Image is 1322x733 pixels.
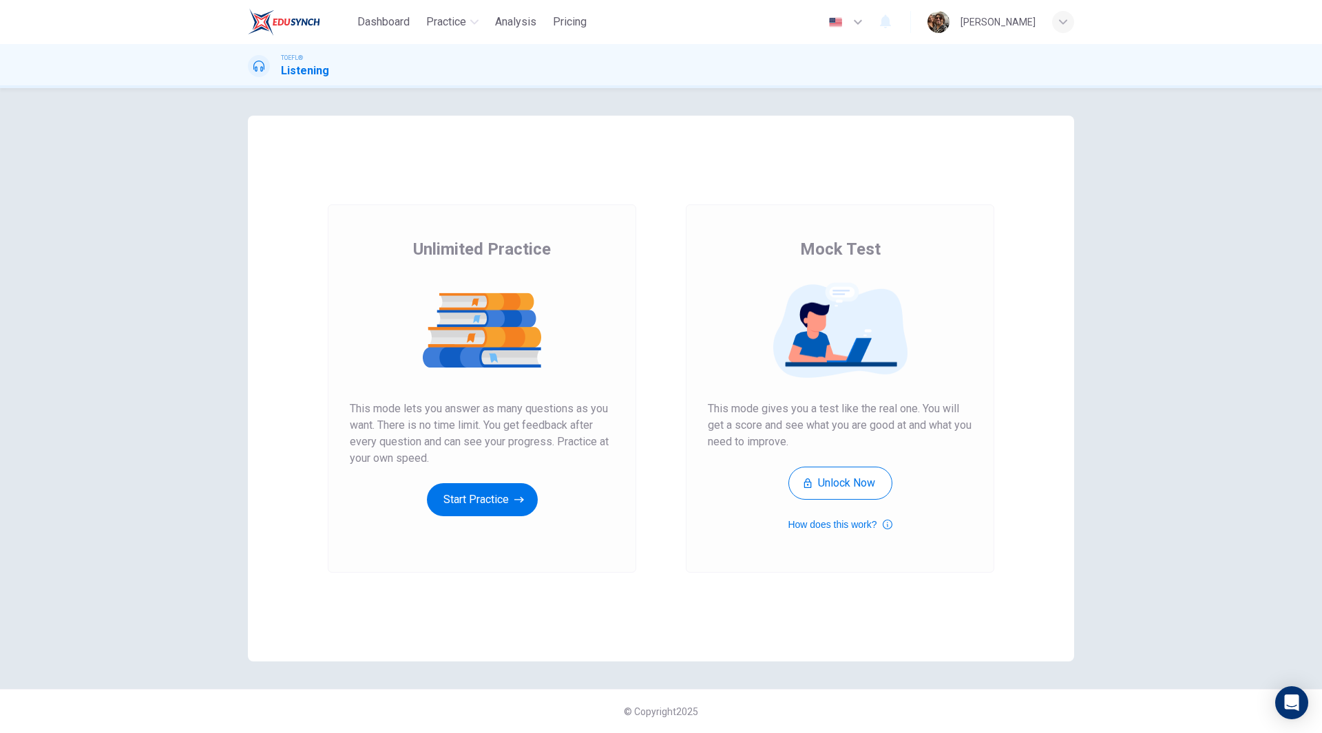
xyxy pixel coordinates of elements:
[248,8,352,36] a: EduSynch logo
[800,238,881,260] span: Mock Test
[788,516,892,533] button: How does this work?
[708,401,972,450] span: This mode gives you a test like the real one. You will get a score and see what you are good at a...
[495,14,536,30] span: Analysis
[624,706,698,717] span: © Copyright 2025
[427,483,538,516] button: Start Practice
[927,11,949,33] img: Profile picture
[1275,686,1308,719] div: Open Intercom Messenger
[553,14,587,30] span: Pricing
[413,238,551,260] span: Unlimited Practice
[788,467,892,500] button: Unlock Now
[248,8,320,36] img: EduSynch logo
[961,14,1036,30] div: [PERSON_NAME]
[281,53,303,63] span: TOEFL®
[426,14,466,30] span: Practice
[827,17,844,28] img: en
[281,63,329,79] h1: Listening
[421,10,484,34] button: Practice
[357,14,410,30] span: Dashboard
[490,10,542,34] button: Analysis
[352,10,415,34] button: Dashboard
[350,401,614,467] span: This mode lets you answer as many questions as you want. There is no time limit. You get feedback...
[547,10,592,34] button: Pricing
